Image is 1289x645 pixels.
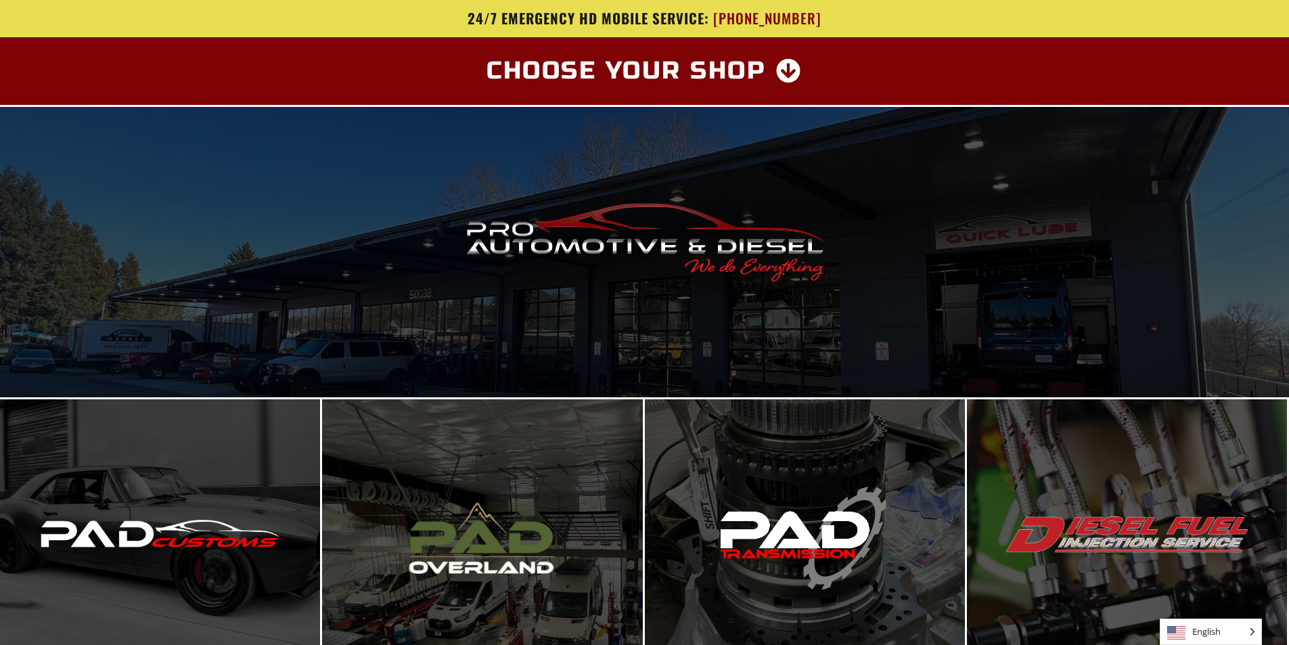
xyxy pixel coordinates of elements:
span: English [1160,619,1261,644]
span: 24/7 Emergency HD Mobile Service: [468,7,709,28]
span: Choose Your Shop [487,59,766,83]
span: [PHONE_NUMBER] [713,10,821,27]
a: Choose Your Shop [470,51,819,91]
aside: Language selected: English [1160,619,1262,645]
a: 24/7 Emergency HD Mobile Service: [PHONE_NUMBER] [249,10,1041,27]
